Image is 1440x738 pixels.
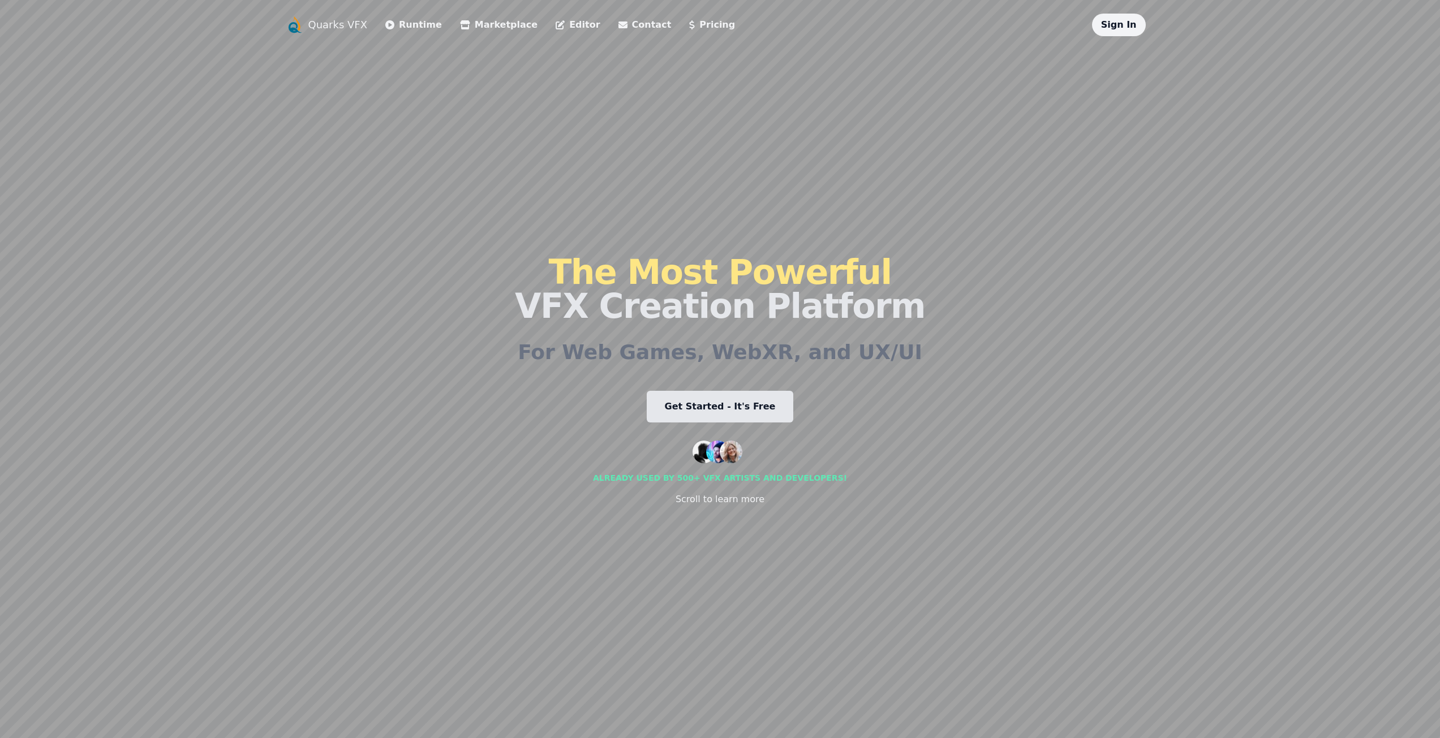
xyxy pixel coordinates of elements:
[693,441,715,463] img: customer 1
[593,472,847,484] div: Already used by 500+ vfx artists and developers!
[460,18,538,32] a: Marketplace
[618,18,672,32] a: Contact
[518,341,922,364] h2: For Web Games, WebXR, and UX/UI
[556,18,600,32] a: Editor
[1101,19,1137,30] a: Sign In
[548,252,891,292] span: The Most Powerful
[676,493,764,506] div: Scroll to learn more
[689,18,735,32] a: Pricing
[706,441,729,463] img: customer 2
[515,255,925,323] h1: VFX Creation Platform
[647,391,794,422] a: Get Started - It's Free
[308,17,368,33] a: Quarks VFX
[385,18,442,32] a: Runtime
[720,441,742,463] img: customer 3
